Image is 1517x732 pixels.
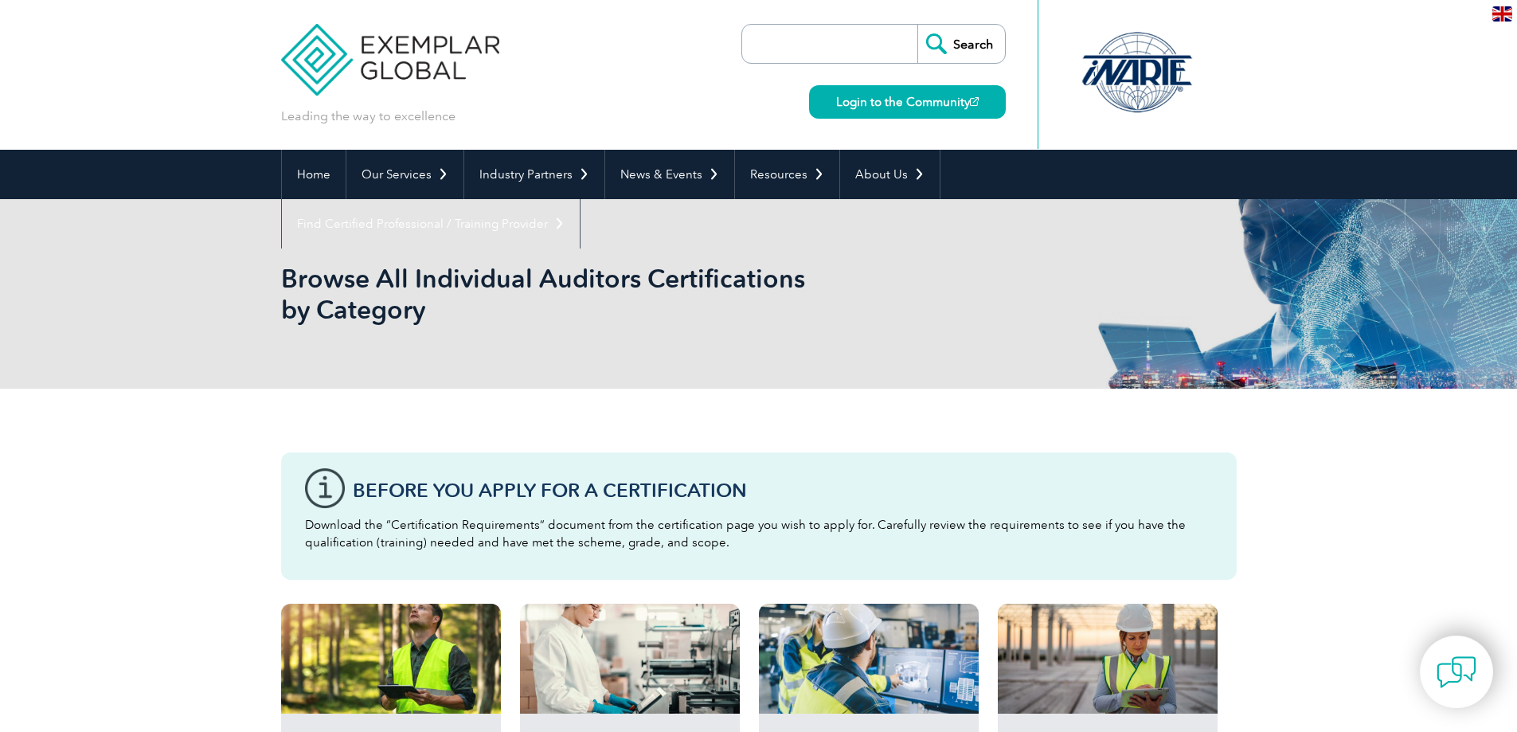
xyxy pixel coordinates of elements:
[281,108,455,125] p: Leading the way to excellence
[282,150,346,199] a: Home
[840,150,940,199] a: About Us
[353,480,1213,500] h3: Before You Apply For a Certification
[970,97,979,106] img: open_square.png
[605,150,734,199] a: News & Events
[346,150,463,199] a: Our Services
[282,199,580,249] a: Find Certified Professional / Training Provider
[1437,652,1476,692] img: contact-chat.png
[917,25,1005,63] input: Search
[1492,6,1512,22] img: en
[464,150,604,199] a: Industry Partners
[281,263,893,325] h1: Browse All Individual Auditors Certifications by Category
[305,516,1213,551] p: Download the “Certification Requirements” document from the certification page you wish to apply ...
[809,85,1006,119] a: Login to the Community
[735,150,839,199] a: Resources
